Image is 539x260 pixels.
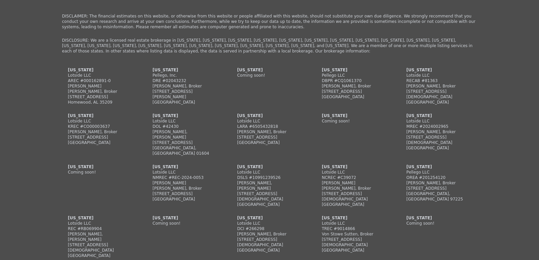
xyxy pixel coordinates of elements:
[68,67,133,73] div: [US_STATE]
[153,73,217,78] div: Pellego, Inc.
[68,78,133,83] div: AREC #000162891-0
[322,73,386,78] div: Pellego LLC
[153,221,217,226] div: Coming soon!
[406,89,471,100] div: [STREET_ADDRESS][DEMOGRAPHIC_DATA]
[153,67,217,73] div: [US_STATE]
[237,113,302,118] div: [US_STATE]
[153,180,217,191] div: [PERSON_NAME] [PERSON_NAME], Broker
[68,164,133,170] div: [US_STATE]
[68,253,133,258] div: [GEOGRAPHIC_DATA]
[153,145,217,156] div: [GEOGRAPHIC_DATA], [GEOGRAPHIC_DATA] 01604
[153,215,217,221] div: [US_STATE]
[153,78,217,83] div: DRE #02043232
[153,83,217,89] div: [PERSON_NAME], Broker
[406,73,471,78] div: Lotside LLC
[153,124,217,129] div: DOL #42430
[237,248,302,253] div: [GEOGRAPHIC_DATA]
[406,186,471,191] div: [STREET_ADDRESS]
[406,113,471,118] div: [US_STATE]
[68,129,133,135] div: [PERSON_NAME], Broker
[322,248,386,253] div: [GEOGRAPHIC_DATA]
[153,196,217,202] div: [GEOGRAPHIC_DATA]
[406,118,471,124] div: Lotside LLC
[68,215,133,221] div: [US_STATE]
[237,129,302,135] div: [PERSON_NAME], Broker
[406,145,471,151] div: [GEOGRAPHIC_DATA]
[68,135,133,140] div: [STREET_ADDRESS]
[68,113,133,118] div: [US_STATE]
[68,124,133,129] div: KREC #CO00003637
[406,164,471,170] div: [US_STATE]
[153,100,217,105] div: [GEOGRAPHIC_DATA]
[237,191,302,202] div: [STREET_ADDRESS][DEMOGRAPHIC_DATA]
[68,221,133,226] div: Lotside LLC
[322,67,386,73] div: [US_STATE]
[322,175,386,180] div: NCREC #C39072
[153,175,217,180] div: NMREC #REC-2024-0053
[237,170,302,175] div: Lotside LLC
[322,118,386,124] div: Coming soon!
[406,100,471,105] div: [GEOGRAPHIC_DATA]
[406,170,471,175] div: Pellego LLC
[322,113,386,118] div: [US_STATE]
[322,164,386,170] div: [US_STATE]
[322,191,386,202] div: [STREET_ADDRESS][DEMOGRAPHIC_DATA]
[237,135,302,140] div: [STREET_ADDRESS]
[153,129,217,140] div: [PERSON_NAME], [PERSON_NAME]
[322,170,386,175] div: Lotside LLC
[237,124,302,129] div: LARA #6505432818
[68,94,133,100] div: [STREET_ADDRESS]
[406,78,471,83] div: RECAB #81363
[153,113,217,118] div: [US_STATE]
[153,191,217,196] div: [STREET_ADDRESS]
[406,191,471,202] div: [GEOGRAPHIC_DATA], [GEOGRAPHIC_DATA] 97225
[237,226,302,231] div: DCI #266298
[153,89,217,100] div: [STREET_ADDRESS][PERSON_NAME]
[237,231,302,237] div: [PERSON_NAME], Broker
[68,73,133,78] div: Lotside LLC
[322,226,386,231] div: TREC #9014866
[322,231,386,237] div: Von Stowe Sutten, Broker
[237,202,302,207] div: [GEOGRAPHIC_DATA]
[153,170,217,175] div: Lotside LLC
[406,135,471,145] div: [STREET_ADDRESS][DEMOGRAPHIC_DATA]
[406,175,471,180] div: OREA #201254120
[322,202,386,207] div: [GEOGRAPHIC_DATA]
[62,13,477,30] p: DISCLAIMER: The financial estimates on this website, or otherwise from this website or people aff...
[237,180,302,191] div: [PERSON_NAME], [PERSON_NAME]
[237,67,302,73] div: [US_STATE]
[68,170,133,175] div: Coming soon!
[68,140,133,145] div: [GEOGRAPHIC_DATA]
[406,221,471,226] div: Coming soon!
[153,140,217,145] div: [STREET_ADDRESS]
[68,100,133,105] div: Homewood, AL 35209
[406,83,471,89] div: [PERSON_NAME], Broker
[237,175,302,180] div: DSLS #10991239526
[237,164,302,170] div: [US_STATE]
[237,140,302,145] div: [GEOGRAPHIC_DATA]
[322,221,386,226] div: Lotside LLC
[68,83,133,94] div: [PERSON_NAME] [PERSON_NAME], Broker
[322,237,386,248] div: [STREET_ADDRESS][DEMOGRAPHIC_DATA]
[322,215,386,221] div: [US_STATE]
[153,164,217,170] div: [US_STATE]
[322,180,386,191] div: [PERSON_NAME] [PERSON_NAME], Broker
[322,94,386,100] div: [GEOGRAPHIC_DATA]
[406,129,471,135] div: [PERSON_NAME], Broker
[322,83,386,89] div: [PERSON_NAME], Broker
[322,89,386,94] div: [STREET_ADDRESS]
[62,38,477,54] p: DISCLOSURE: We are a licensed real estate brokerage in [US_STATE], [US_STATE], [US_STATE], [US_ST...
[153,118,217,124] div: Lotside LLC
[68,231,133,242] div: [PERSON_NAME], [PERSON_NAME]
[237,221,302,226] div: Lotside LLC
[68,242,133,253] div: [STREET_ADDRESS][DEMOGRAPHIC_DATA]
[68,118,133,124] div: Lotside LLC
[68,226,133,231] div: REC #RB069904
[322,78,386,83] div: DBPR #CQ1061370
[237,215,302,221] div: [US_STATE]
[406,124,471,129] div: MREC #2024002965
[406,180,471,186] div: [PERSON_NAME], Broker
[237,73,302,78] div: Coming soon!
[237,118,302,124] div: Lotside LLC
[237,237,302,248] div: [STREET_ADDRESS][DEMOGRAPHIC_DATA]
